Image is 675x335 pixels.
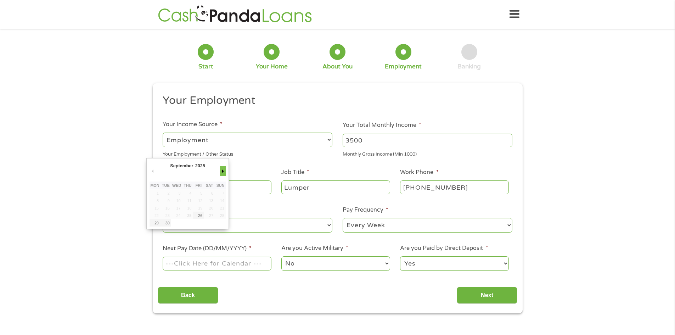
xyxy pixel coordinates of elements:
div: Monthly Gross Income (Min 1000) [343,149,512,158]
input: Cashier [281,180,390,194]
label: Work Phone [400,169,438,176]
abbr: Friday [196,183,202,188]
abbr: Thursday [184,183,191,188]
button: 30 [160,219,171,227]
abbr: Saturday [206,183,213,188]
label: Your Total Monthly Income [343,122,421,129]
label: Are you Active Military [281,245,348,252]
button: Previous Month [150,166,156,176]
abbr: Sunday [216,183,225,188]
div: September [169,161,194,171]
input: (231) 754-4010 [400,180,508,194]
label: Next Pay Date (DD/MM/YYYY) [163,245,252,252]
input: 1800 [343,134,512,147]
abbr: Monday [150,183,159,188]
label: Are you Paid by Direct Deposit [400,245,488,252]
label: Pay Frequency [343,206,388,214]
div: Employment [385,63,422,71]
button: 29 [150,219,161,227]
label: Job Title [281,169,309,176]
div: Your Employment / Other Status [163,149,332,158]
input: Use the arrow keys to pick a date [163,257,271,270]
div: Banking [457,63,481,71]
input: Back [158,287,218,304]
label: Your Income Source [163,121,223,128]
abbr: Wednesday [172,183,181,188]
div: Your Home [256,63,288,71]
input: Next [457,287,517,304]
h2: Your Employment [163,94,507,108]
button: Next Month [220,166,226,176]
div: Start [198,63,213,71]
div: About You [322,63,353,71]
div: 2025 [194,161,206,171]
img: GetLoanNow Logo [156,4,314,24]
abbr: Tuesday [162,183,170,188]
button: 26 [193,212,204,219]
